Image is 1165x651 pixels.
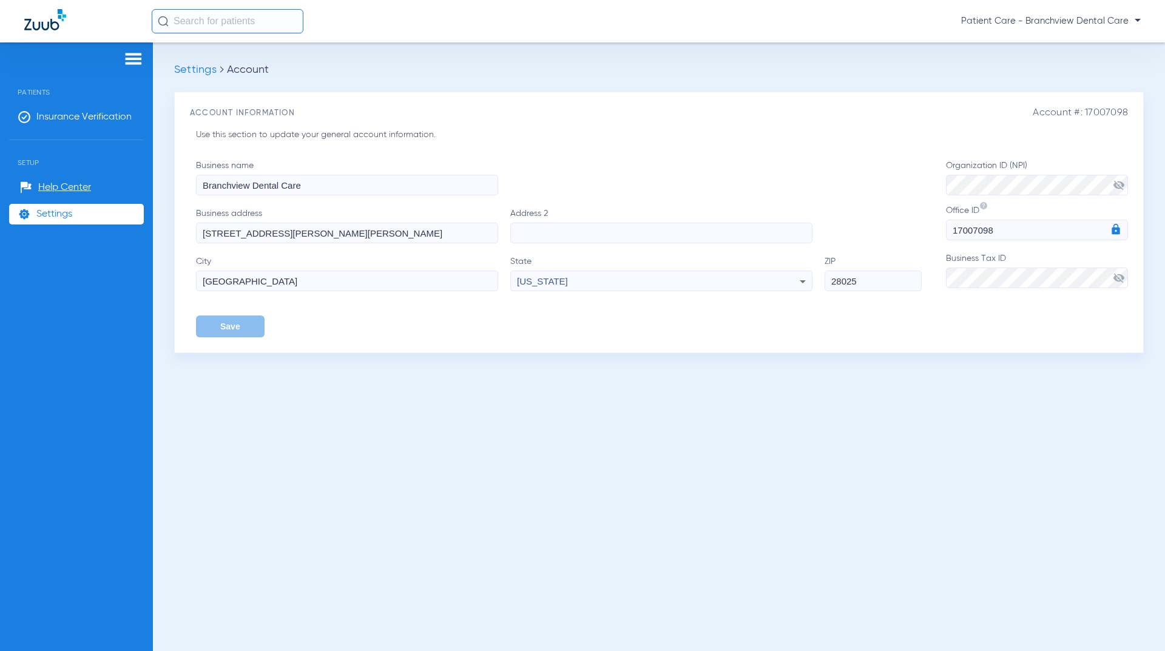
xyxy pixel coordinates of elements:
label: Organization ID (NPI) [946,160,1128,195]
span: Account [227,64,269,75]
img: Zuub Logo [24,9,66,30]
img: Search Icon [158,16,169,27]
p: Use this section to update your general account information. [196,129,709,141]
img: lock-blue.svg [1110,223,1122,235]
span: [US_STATE] [517,276,568,286]
label: Business Tax ID [946,252,1128,288]
span: Account #: 17007098 [1033,107,1128,119]
input: Business name [196,175,498,195]
a: Help Center [20,181,91,194]
input: Office ID [946,220,1128,240]
button: Save [196,315,265,337]
h3: Account Information [190,107,1128,120]
label: City [196,255,510,291]
span: Setup [9,140,144,167]
span: visibility_off [1113,272,1125,284]
input: ZIP [825,271,922,291]
input: Business address [196,223,498,243]
input: Organization ID (NPI)visibility_off [946,175,1128,195]
span: Patients [9,70,144,96]
span: Help Center [38,181,91,194]
span: Settings [174,64,217,75]
input: Address 2 [510,223,812,243]
iframe: Chat Widget [1104,593,1165,651]
span: Patient Care - Branchview Dental Care [961,15,1141,27]
label: Address 2 [510,207,825,243]
img: hamburger-icon [124,52,143,66]
span: Settings [36,208,72,220]
label: State [510,255,825,291]
label: ZIP [825,255,922,291]
input: Search for patients [152,9,303,33]
label: Business name [196,160,510,195]
input: City [196,271,498,291]
label: Business address [196,207,510,243]
span: visibility_off [1113,179,1125,191]
img: help-small-gray.svg [979,201,988,210]
input: Business Tax IDvisibility_off [946,268,1128,288]
span: Insurance Verification [36,111,132,123]
span: Office ID [946,206,979,215]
